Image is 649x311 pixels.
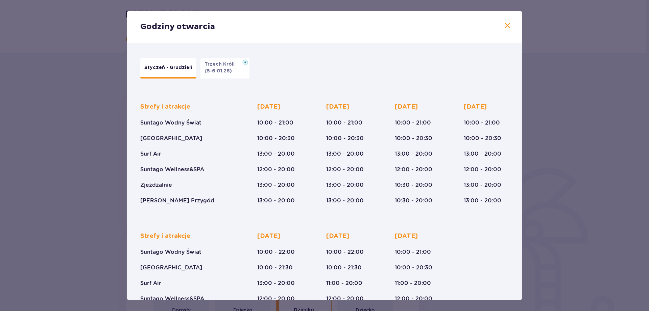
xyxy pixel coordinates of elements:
[395,103,418,111] p: [DATE]
[257,264,293,271] p: 10:00 - 21:30
[326,232,349,240] p: [DATE]
[326,264,362,271] p: 10:00 - 21:30
[395,197,432,204] p: 10:30 - 20:00
[257,119,293,127] p: 10:00 - 21:00
[257,103,280,111] p: [DATE]
[395,135,432,142] p: 10:00 - 20:30
[326,150,364,158] p: 13:00 - 20:00
[140,181,172,189] p: Zjeżdżalnie
[140,103,190,111] p: Strefy i atrakcje
[326,280,362,287] p: 11:00 - 20:00
[395,119,431,127] p: 10:00 - 21:00
[200,58,249,79] button: Trzech Króli(5-6.01.26)
[257,295,295,303] p: 12:00 - 20:00
[326,295,364,303] p: 12:00 - 20:00
[257,135,295,142] p: 10:00 - 20:30
[140,135,202,142] p: [GEOGRAPHIC_DATA]
[395,232,418,240] p: [DATE]
[140,264,202,271] p: [GEOGRAPHIC_DATA]
[257,197,295,204] p: 13:00 - 20:00
[257,280,295,287] p: 13:00 - 20:00
[140,58,196,79] button: Styczeń - Grudzień
[257,232,280,240] p: [DATE]
[140,166,204,173] p: Suntago Wellness&SPA
[140,248,201,256] p: Suntago Wodny Świat
[326,166,364,173] p: 12:00 - 20:00
[140,280,161,287] p: Surf Air
[140,22,215,32] p: Godziny otwarcia
[140,119,201,127] p: Suntago Wodny Świat
[140,295,204,303] p: Suntago Wellness&SPA
[464,103,487,111] p: [DATE]
[257,181,295,189] p: 13:00 - 20:00
[326,135,364,142] p: 10:00 - 20:30
[326,197,364,204] p: 13:00 - 20:00
[326,248,364,256] p: 10:00 - 22:00
[144,64,192,71] p: Styczeń - Grudzień
[395,166,432,173] p: 12:00 - 20:00
[395,248,431,256] p: 10:00 - 21:00
[326,103,349,111] p: [DATE]
[464,166,501,173] p: 12:00 - 20:00
[257,248,295,256] p: 10:00 - 22:00
[464,135,501,142] p: 10:00 - 20:30
[257,166,295,173] p: 12:00 - 20:00
[464,197,501,204] p: 13:00 - 20:00
[326,119,362,127] p: 10:00 - 21:00
[464,150,501,158] p: 13:00 - 20:00
[395,264,432,271] p: 10:00 - 20:30
[395,280,431,287] p: 11:00 - 20:00
[464,181,501,189] p: 13:00 - 20:00
[140,150,161,158] p: Surf Air
[205,61,239,68] p: Trzech Króli
[140,197,214,204] p: [PERSON_NAME] Przygód
[395,181,432,189] p: 10:30 - 20:00
[395,295,432,303] p: 12:00 - 20:00
[464,119,500,127] p: 10:00 - 21:00
[395,150,432,158] p: 13:00 - 20:00
[205,68,232,74] p: (5-6.01.26)
[257,150,295,158] p: 13:00 - 20:00
[140,232,190,240] p: Strefy i atrakcje
[326,181,364,189] p: 13:00 - 20:00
